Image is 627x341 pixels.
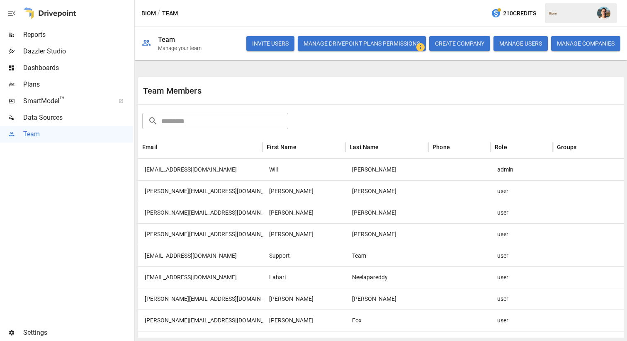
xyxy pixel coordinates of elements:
span: Dazzler Studio [23,46,133,56]
div: Marcos [345,223,428,245]
div: Neelapareddy [345,266,428,288]
div: andres@getbiom.co [138,223,262,245]
div: Butler [345,202,428,223]
div: Role [495,144,507,150]
button: MANAGE USERS [493,36,548,51]
div: will@getbiom.co [138,159,262,180]
div: user [491,223,553,245]
div: user [491,310,553,331]
div: info@accountingadvisorscpa.com [138,245,262,266]
button: Manage Drivepoint Plans Permissions [298,36,426,51]
div: Email [142,144,158,150]
button: Sort [158,141,170,153]
div: Manage your team [158,45,202,51]
span: ™ [59,95,65,105]
div: Neal [262,310,345,331]
div: Andres [262,223,345,245]
div: Phone [433,144,450,150]
div: user [491,202,553,223]
button: Sort [380,141,391,153]
button: Sort [297,141,309,153]
button: INVITE USERS [246,36,294,51]
span: 210 Credits [503,8,536,19]
div: Groups [557,144,576,150]
div: user [491,245,553,266]
span: Settings [23,328,133,338]
div: patrick@getbiom.co [138,202,262,223]
div: bobby@getbiom.co [138,288,262,310]
div: hank@getbiom.co [138,180,262,202]
div: / [158,8,160,19]
button: Sort [451,141,462,153]
button: CREATE COMPANY [429,36,490,51]
div: Bobby [262,288,345,310]
div: Lahari [262,266,345,288]
div: user [491,266,553,288]
span: SmartModel [23,96,109,106]
div: admin [491,159,553,180]
div: Will [262,159,345,180]
button: MANAGE COMPANIES [551,36,620,51]
div: Biom [549,12,592,15]
div: Team [158,36,175,44]
div: neal@getbiom.co [138,310,262,331]
button: Sort [508,141,520,153]
div: Support [262,245,345,266]
div: McConnell [345,288,428,310]
span: Team [23,129,133,139]
button: 210Credits [488,6,540,21]
div: First Name [267,144,296,150]
div: Patrick [262,202,345,223]
div: user [491,288,553,310]
span: Dashboards [23,63,133,73]
div: lahari@accountingadvisorscpa.com [138,266,262,288]
span: Reports [23,30,133,40]
div: Fox [345,310,428,331]
div: Last Name [350,144,379,150]
div: Hank [262,180,345,202]
button: Sort [577,141,589,153]
button: Biom [141,8,156,19]
span: Plans [23,80,133,89]
div: Team [345,245,428,266]
div: user [491,180,553,202]
div: Gahagan [345,159,428,180]
div: Team Members [143,86,381,96]
span: Data Sources [23,113,133,123]
div: Schellenger [345,180,428,202]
